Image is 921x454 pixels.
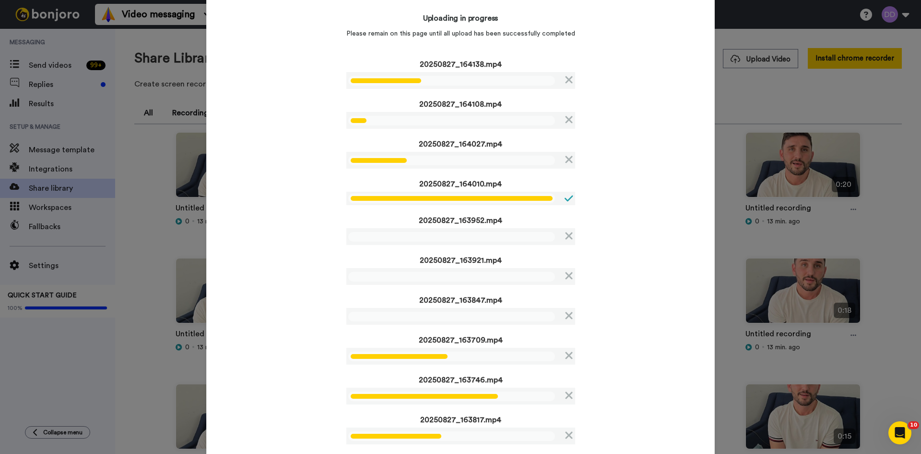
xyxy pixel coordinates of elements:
[346,374,575,386] p: 20250827_163746.mp4
[346,414,575,426] p: 20250827_163817.mp4
[423,12,498,24] h4: Uploading in progress
[346,59,575,70] p: 20250827_164138.mp4
[346,255,575,266] p: 20250827_163921.mp4
[888,421,911,444] iframe: Intercom live chat
[346,294,575,306] p: 20250827_163847.mp4
[346,334,575,346] p: 20250827_163709.mp4
[346,178,575,190] p: 20250827_164010.mp4
[346,29,575,38] p: Please remain on this page until all upload has been successfully completed
[346,138,575,150] p: 20250827_164027.mp4
[908,421,919,429] span: 10
[346,215,575,226] p: 20250827_163952.mp4
[346,98,575,110] p: 20250827_164108.mp4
